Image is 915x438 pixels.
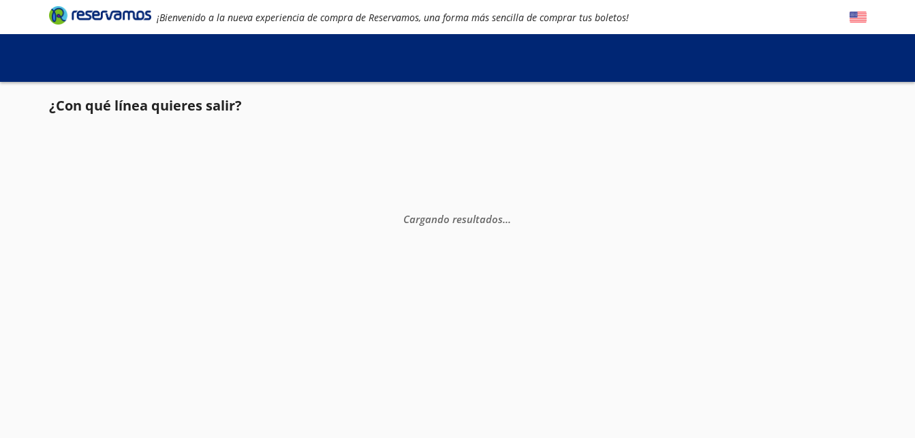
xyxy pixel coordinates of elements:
[49,5,151,29] a: Brand Logo
[503,212,506,226] span: .
[403,212,511,226] em: Cargando resultados
[49,5,151,25] i: Brand Logo
[850,9,867,26] button: English
[506,212,508,226] span: .
[49,96,242,116] p: ¿Con qué línea quieres salir?
[508,212,511,226] span: .
[157,11,629,24] em: ¡Bienvenido a la nueva experiencia de compra de Reservamos, una forma más sencilla de comprar tus...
